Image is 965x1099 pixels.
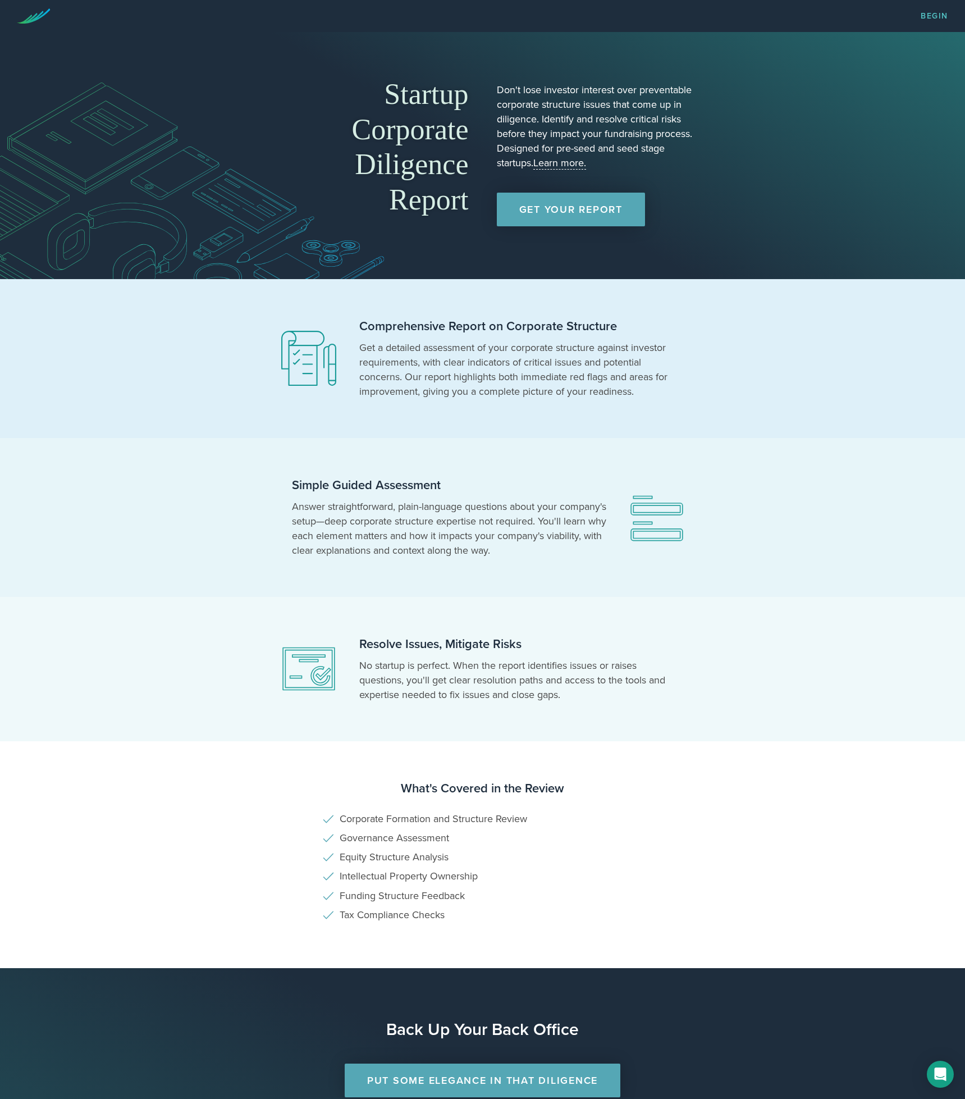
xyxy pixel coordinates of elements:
[497,193,645,226] a: Get Your Report
[359,658,674,702] p: No startup is perfect. When the report identifies issues or raises questions, you'll get clear re...
[323,910,643,920] li: Tax Compliance Checks
[359,318,674,335] h2: Comprehensive Report on Corporate Structure
[359,340,674,399] p: Get a detailed assessment of your corporate structure against investor requirements, with clear i...
[533,157,586,170] a: Learn more.
[323,871,643,882] li: Intellectual Property Ownership
[921,12,948,20] a: Begin
[927,1061,954,1088] div: Open Intercom Messenger
[345,1064,620,1097] a: Put Some Elegance in that Diligence
[323,814,643,824] li: Corporate Formation and Structure Review
[323,833,643,843] li: Governance Assessment
[359,636,674,653] h2: Resolve Issues, Mitigate Risks
[292,477,606,494] h2: Simple Guided Assessment
[6,1019,959,1041] h1: Back Up Your Back Office
[292,499,606,558] p: Answer straightforward, plain-language questions about your company's setup—deep corporate struct...
[497,83,696,170] p: Don't lose investor interest over preventable corporate structure issues that come up in diligenc...
[323,891,643,901] li: Funding Structure Feedback
[269,77,469,217] h1: Startup Corporate Diligence Report
[22,781,943,797] h3: What's Covered in the Review
[323,852,643,863] li: Equity Structure Analysis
